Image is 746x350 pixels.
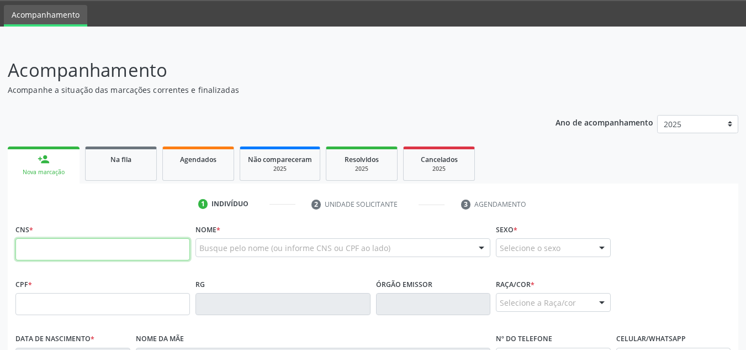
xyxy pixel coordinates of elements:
label: RG [195,276,205,293]
label: Data de nascimento [15,331,94,348]
label: Raça/cor [496,276,535,293]
div: Nova marcação [15,168,72,176]
label: CPF [15,276,32,293]
label: Órgão emissor [376,276,432,293]
label: Nome da mãe [136,331,184,348]
label: Nº do Telefone [496,331,552,348]
p: Acompanhe a situação das marcações correntes e finalizadas [8,84,519,96]
label: Nome [195,221,220,238]
div: 2025 [411,165,467,173]
label: CNS [15,221,33,238]
a: Acompanhamento [4,5,87,27]
span: Resolvidos [345,155,379,164]
span: Agendados [180,155,216,164]
div: Indivíduo [211,199,248,209]
div: 2025 [248,165,312,173]
label: Celular/WhatsApp [616,331,686,348]
div: 2025 [334,165,389,173]
p: Acompanhamento [8,56,519,84]
span: Selecione o sexo [500,242,560,254]
div: person_add [38,153,50,165]
div: 1 [198,199,208,209]
span: Cancelados [421,155,458,164]
span: Selecione a Raça/cor [500,297,576,309]
p: Ano de acompanhamento [555,115,653,129]
span: Busque pelo nome (ou informe CNS ou CPF ao lado) [199,242,390,254]
span: Não compareceram [248,155,312,164]
label: Sexo [496,221,517,238]
span: Na fila [110,155,131,164]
